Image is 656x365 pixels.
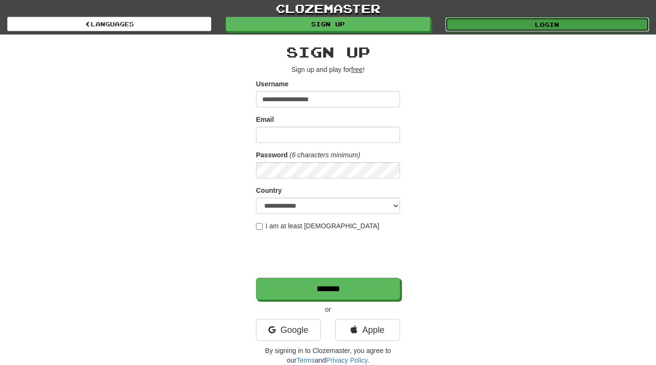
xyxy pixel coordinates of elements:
[256,235,402,273] iframe: reCAPTCHA
[256,65,400,74] p: Sign up and play for !
[256,186,282,195] label: Country
[445,17,649,32] a: Login
[256,79,289,89] label: Username
[256,150,288,160] label: Password
[256,346,400,365] p: By signing in to Clozemaster, you agree to our and .
[296,356,315,364] a: Terms
[256,305,400,314] p: or
[351,66,363,73] u: free
[290,151,360,159] em: (6 characters minimum)
[256,44,400,60] h2: Sign up
[226,17,430,31] a: Sign up
[326,356,367,364] a: Privacy Policy
[7,17,211,31] a: Languages
[256,319,321,341] a: Google
[256,115,274,124] label: Email
[256,223,263,230] input: I am at least [DEMOGRAPHIC_DATA]
[256,221,379,231] label: I am at least [DEMOGRAPHIC_DATA]
[335,319,400,341] a: Apple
